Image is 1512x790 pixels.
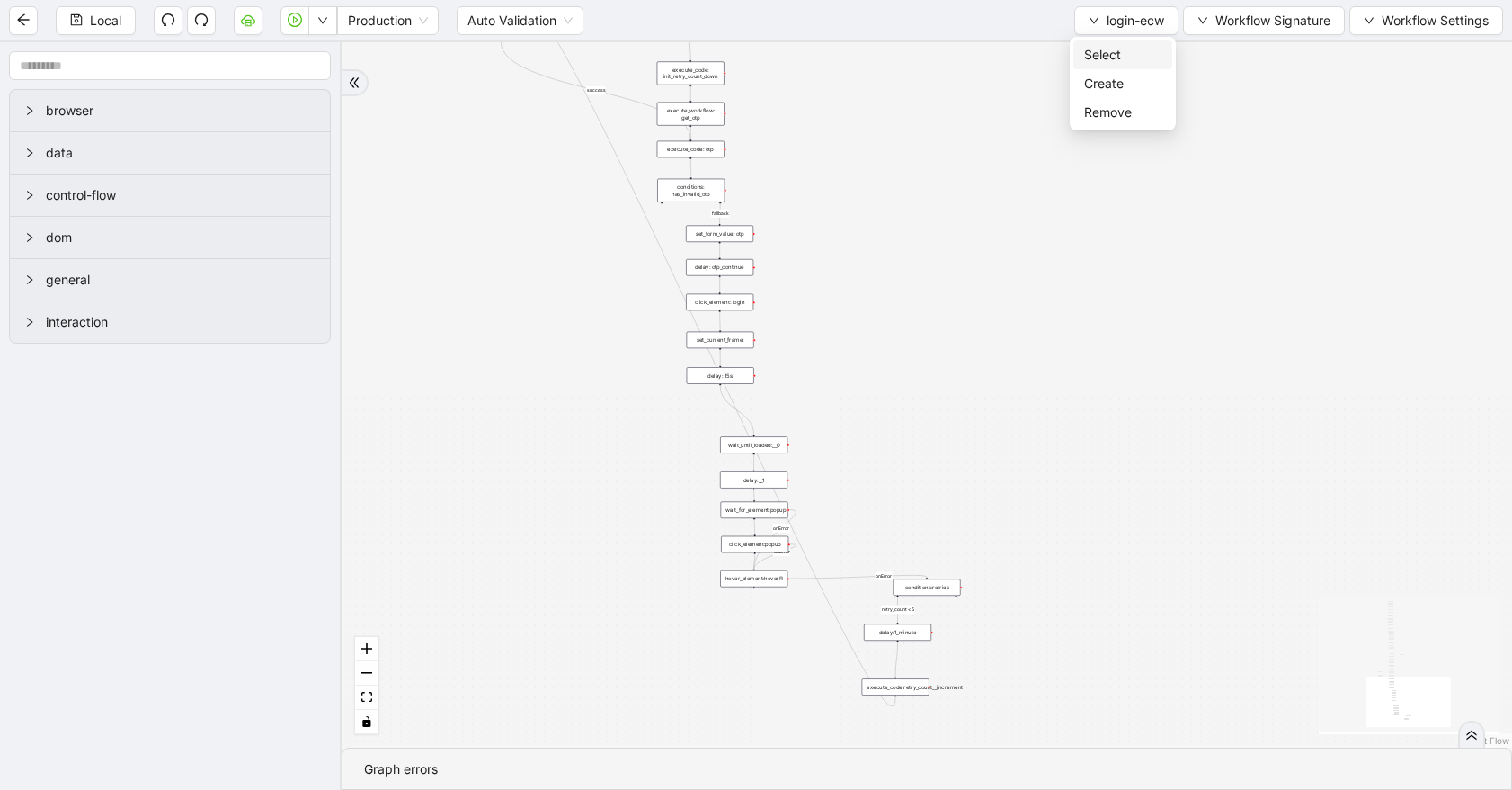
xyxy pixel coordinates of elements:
g: Edge from hover_element:hoverR to conditions:retries [789,571,927,579]
g: Edge from click_element:popup to hover_element:hoverR [754,544,796,569]
div: conditions: has_invalid_otp [657,179,725,202]
button: fit view [355,686,378,710]
div: execute_code: init_retry_count_down [657,61,725,85]
div: delay:1_minute [864,624,931,641]
g: Edge from conditions:retries to delay:1_minute [881,597,914,623]
span: double-right [348,76,360,89]
span: Workflow Signature [1215,11,1330,31]
div: hover_element:hoverR [720,570,787,588]
div: conditions: has_invalid_otpplus-circle [657,179,725,202]
g: Edge from delay:1_minute to execute_code:retry_count__increment [895,642,897,678]
span: right [24,317,35,328]
g: Edge from luminai_server_request:otp to execute_code: otp [501,42,690,139]
button: redo [187,6,216,35]
div: set_form_value: otp [686,226,753,243]
div: click_element:popup [721,536,788,553]
span: Local [90,11,121,31]
div: set_current_frame: [687,332,754,349]
span: Auto Validation [467,7,573,34]
div: interaction [10,301,330,343]
span: dom [46,228,316,247]
div: control-flow [10,175,330,216]
span: plus-circle [656,209,668,220]
span: general [46,270,316,290]
g: Edge from click_element: send_code to execute_code: init_retry_count_down [689,42,690,60]
span: undo [161,13,175,27]
div: conditions:retriesplus-circle [894,579,961,596]
span: right [24,105,35,116]
span: down [1089,15,1099,26]
span: plus-circle [950,602,962,614]
span: cloud-server [241,13,255,27]
div: delay:__1 [720,471,787,489]
div: execute_code:retry_count__increment [862,678,929,696]
span: Workflow Settings [1382,11,1489,31]
div: delay: otp_continue [686,259,753,276]
a: React Flow attribution [1463,735,1509,746]
span: interaction [46,312,316,332]
div: wait_for_element:popup [721,502,788,519]
span: login-ecw [1107,11,1164,31]
span: Create [1084,74,1161,94]
button: toggle interactivity [355,710,378,734]
span: arrow-left [16,13,31,27]
div: click_element: login [686,294,753,311]
g: Edge from wait_for_element:popup to click_element:popup [754,520,755,534]
div: delay: 15s [687,367,754,384]
g: Edge from conditions: has_invalid_otp to set_form_value: otp [711,203,730,223]
button: downWorkflow Settings [1349,6,1503,35]
div: Graph errors [364,759,1490,779]
button: zoom in [355,637,378,661]
div: execute_code: otp [657,141,725,158]
span: down [1364,15,1374,26]
button: saveLocal [56,6,136,35]
span: redo [194,13,209,27]
button: downlogin-ecw [1074,6,1178,35]
span: down [317,15,328,26]
span: right [24,232,35,243]
span: Select [1084,45,1161,65]
g: Edge from wait_for_element:popup to hover_element:hoverR [754,510,796,569]
span: play-circle [288,13,302,27]
button: cloud-server [234,6,262,35]
button: down [308,6,337,35]
span: right [24,190,35,201]
button: arrow-left [9,6,38,35]
span: Production [348,7,428,34]
span: down [1197,15,1208,26]
button: play-circle [280,6,309,35]
div: execute_workflow: get_otp [657,103,725,126]
div: wait_until_loaded:__0 [720,436,787,453]
span: right [24,274,35,285]
div: general [10,259,330,301]
span: double-right [1465,729,1478,741]
span: browser [46,101,316,121]
span: data [46,143,316,163]
button: zoom out [355,661,378,686]
button: downWorkflow Signature [1183,6,1345,35]
span: right [24,148,35,158]
div: data [10,132,330,174]
span: save [70,13,83,26]
div: dom [10,217,330,258]
div: browser [10,90,330,131]
span: plus-circle [554,47,565,58]
span: Remove [1084,103,1161,122]
g: Edge from delay:__1 to wait_for_element:popup [754,489,755,499]
span: plus-circle [749,594,760,606]
div: conditions:retries [894,579,961,596]
g: Edge from execute_code:retry_count__increment to luminai_server_request:otp [530,13,895,706]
